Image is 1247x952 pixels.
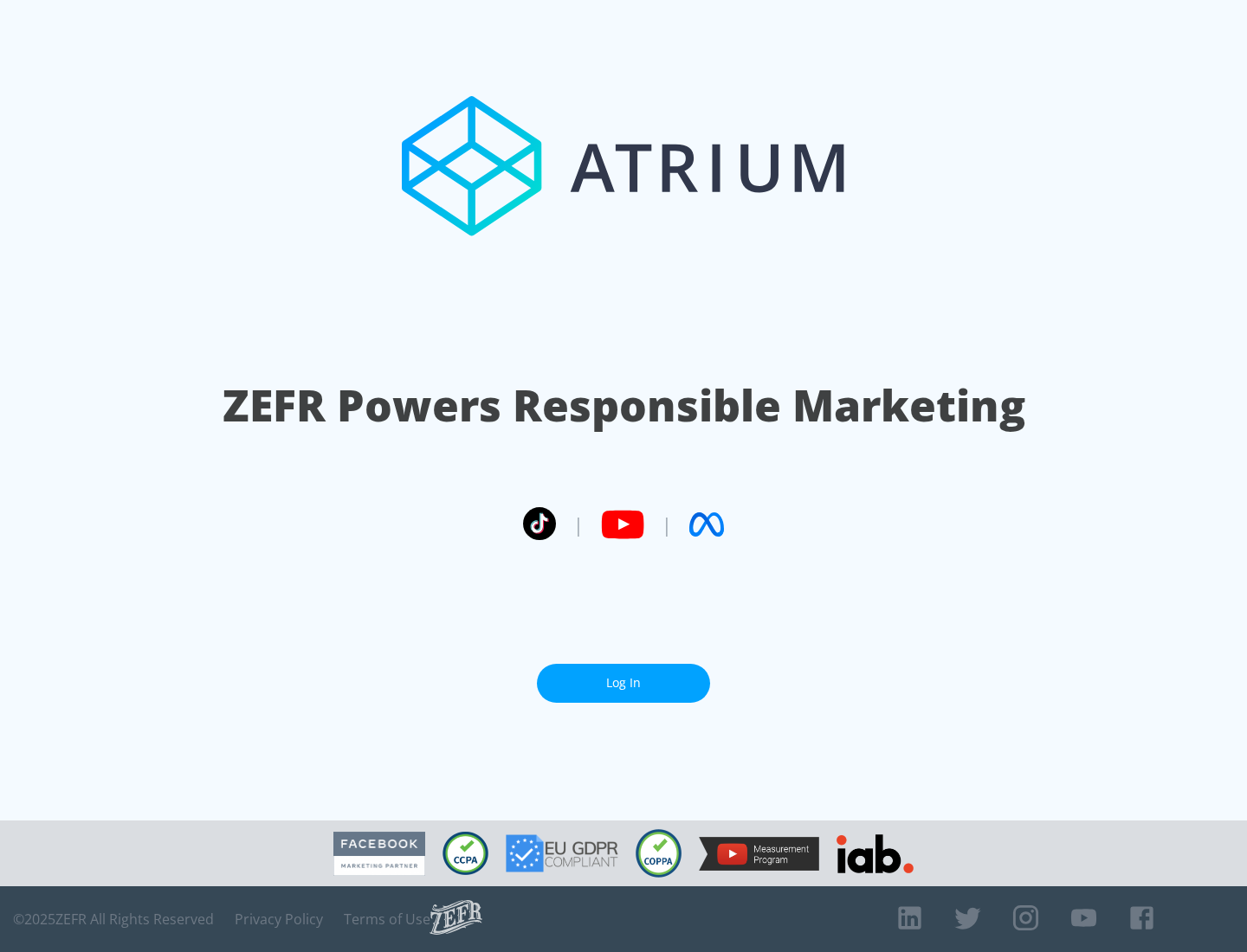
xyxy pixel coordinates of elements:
img: YouTube Measurement Program [699,837,819,871]
img: IAB [837,834,914,873]
span: | [573,511,584,537]
img: CCPA Compliant [443,832,488,875]
h1: ZEFR Powers Responsible Marketing [223,376,1025,435]
img: GDPR Compliant [506,834,618,872]
img: COPPA Compliant [636,829,682,878]
a: Privacy Policy [235,910,323,928]
img: Facebook Marketing Partner [333,832,425,876]
a: Log In [537,664,710,703]
span: © 2025 ZEFR All Rights Reserved [13,910,214,928]
a: Terms of Use [344,910,430,928]
span: | [662,511,672,537]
